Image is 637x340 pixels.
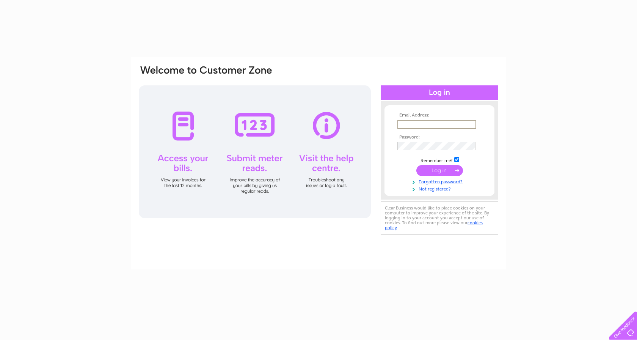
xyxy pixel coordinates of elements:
td: Remember me? [395,156,483,164]
a: Forgotten password? [397,178,483,185]
div: Clear Business would like to place cookies on your computer to improve your experience of the sit... [381,201,498,235]
th: Password: [395,135,483,140]
a: cookies policy [385,220,483,230]
th: Email Address: [395,113,483,118]
input: Submit [416,165,463,176]
a: Not registered? [397,185,483,192]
